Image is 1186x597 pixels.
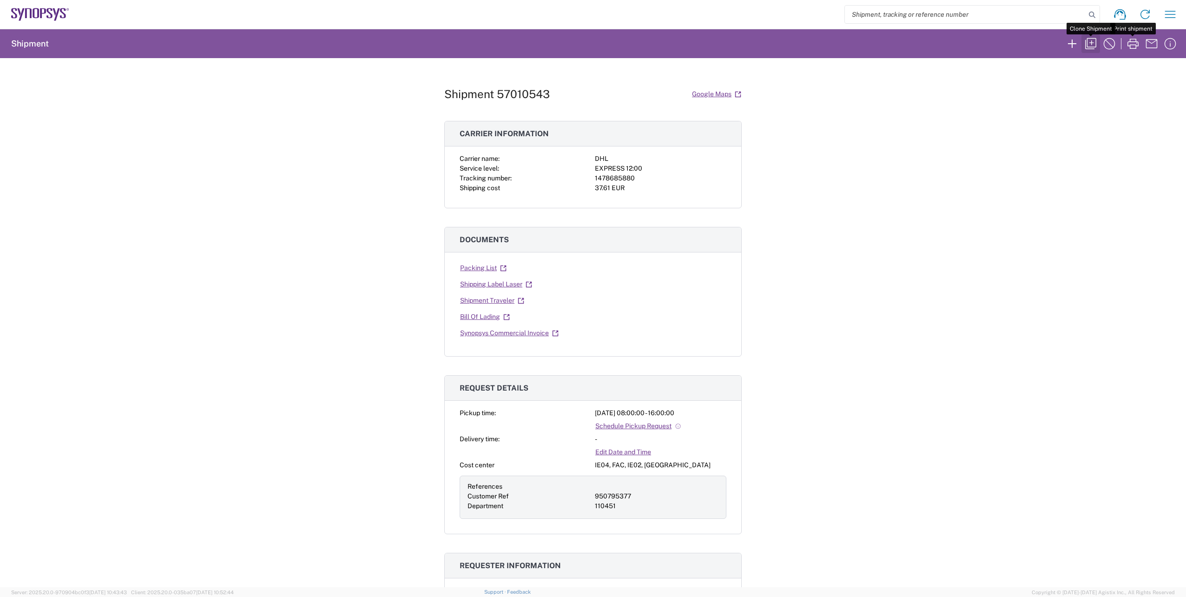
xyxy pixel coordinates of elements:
[595,164,726,173] div: EXPRESS 12:00
[595,154,726,164] div: DHL
[468,491,591,501] div: Customer Ref
[460,174,512,182] span: Tracking number:
[460,235,509,244] span: Documents
[595,460,726,470] div: IE04, FAC, IE02, [GEOGRAPHIC_DATA]
[468,483,502,490] span: References
[595,173,726,183] div: 1478685880
[460,155,500,162] span: Carrier name:
[444,87,550,101] h1: Shipment 57010543
[1032,588,1175,597] span: Copyright © [DATE]-[DATE] Agistix Inc., All Rights Reserved
[595,434,726,444] div: -
[595,183,726,193] div: 37.61 EUR
[460,292,525,309] a: Shipment Traveler
[460,129,549,138] span: Carrier information
[196,590,234,595] span: [DATE] 10:52:44
[595,444,652,460] a: Edit Date and Time
[460,325,559,341] a: Synopsys Commercial Invoice
[11,38,49,49] h2: Shipment
[460,384,528,392] span: Request details
[595,501,718,511] div: 110451
[11,590,127,595] span: Server: 2025.20.0-970904bc0f3
[692,86,742,102] a: Google Maps
[131,590,234,595] span: Client: 2025.20.0-035ba07
[460,409,496,417] span: Pickup time:
[460,461,494,469] span: Cost center
[595,418,682,434] a: Schedule Pickup Request
[460,561,561,570] span: Requester information
[89,590,127,595] span: [DATE] 10:43:43
[845,6,1086,23] input: Shipment, tracking or reference number
[484,589,507,595] a: Support
[460,309,510,325] a: Bill Of Lading
[595,408,726,418] div: [DATE] 08:00:00 - 16:00:00
[460,276,533,292] a: Shipping Label Laser
[460,260,507,276] a: Packing List
[595,491,718,501] div: 950795377
[460,165,499,172] span: Service level:
[507,589,531,595] a: Feedback
[460,184,500,192] span: Shipping cost
[460,435,500,443] span: Delivery time:
[468,501,591,511] div: Department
